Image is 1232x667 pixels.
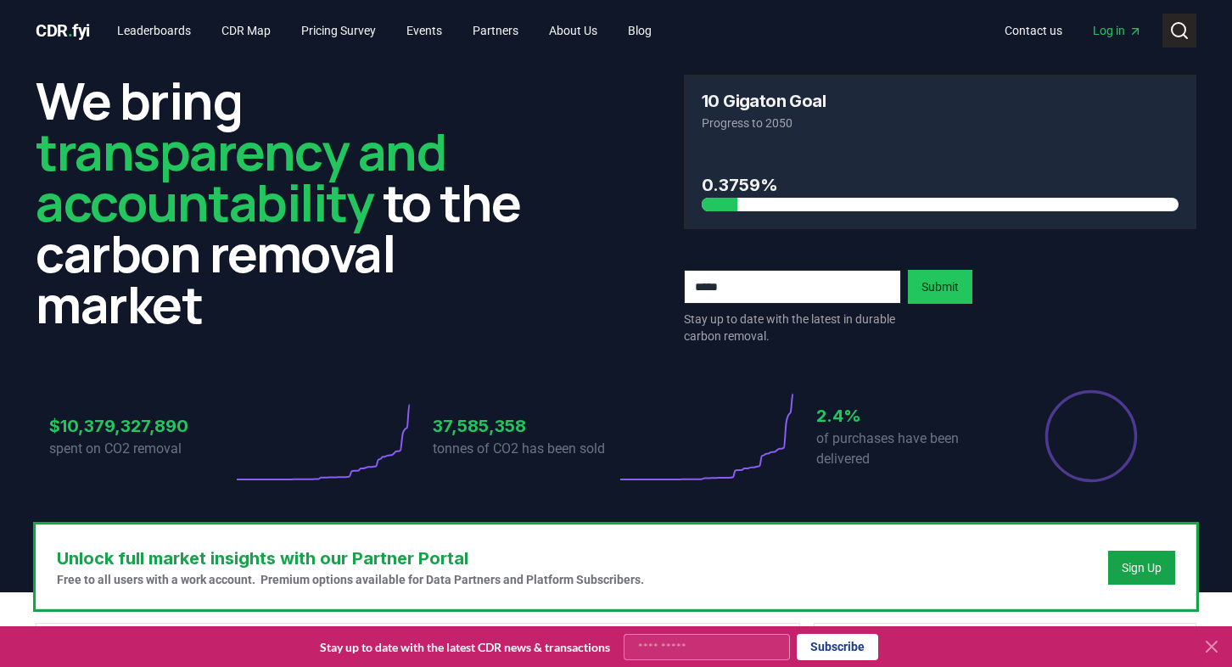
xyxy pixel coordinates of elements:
[908,270,972,304] button: Submit
[1108,551,1175,585] button: Sign Up
[57,571,644,588] p: Free to all users with a work account. Premium options available for Data Partners and Platform S...
[459,15,532,46] a: Partners
[68,20,73,41] span: .
[36,75,548,329] h2: We bring to the carbon removal market
[104,15,204,46] a: Leaderboards
[36,19,90,42] a: CDR.fyi
[57,546,644,571] h3: Unlock full market insights with our Partner Portal
[535,15,611,46] a: About Us
[702,92,826,109] h3: 10 Gigaton Goal
[702,172,1179,198] h3: 0.3759%
[702,115,1179,132] p: Progress to 2050
[816,403,1000,429] h3: 2.4%
[49,413,232,439] h3: $10,379,327,890
[684,311,901,345] p: Stay up to date with the latest in durable carbon removal.
[1079,15,1156,46] a: Log in
[1122,559,1162,576] a: Sign Up
[991,15,1076,46] a: Contact us
[288,15,389,46] a: Pricing Survey
[433,413,616,439] h3: 37,585,358
[1044,389,1139,484] div: Percentage of sales delivered
[1093,22,1142,39] span: Log in
[104,15,665,46] nav: Main
[433,439,616,459] p: tonnes of CO2 has been sold
[36,20,90,41] span: CDR fyi
[614,15,665,46] a: Blog
[208,15,284,46] a: CDR Map
[393,15,456,46] a: Events
[49,439,232,459] p: spent on CO2 removal
[36,116,445,237] span: transparency and accountability
[991,15,1156,46] nav: Main
[816,429,1000,469] p: of purchases have been delivered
